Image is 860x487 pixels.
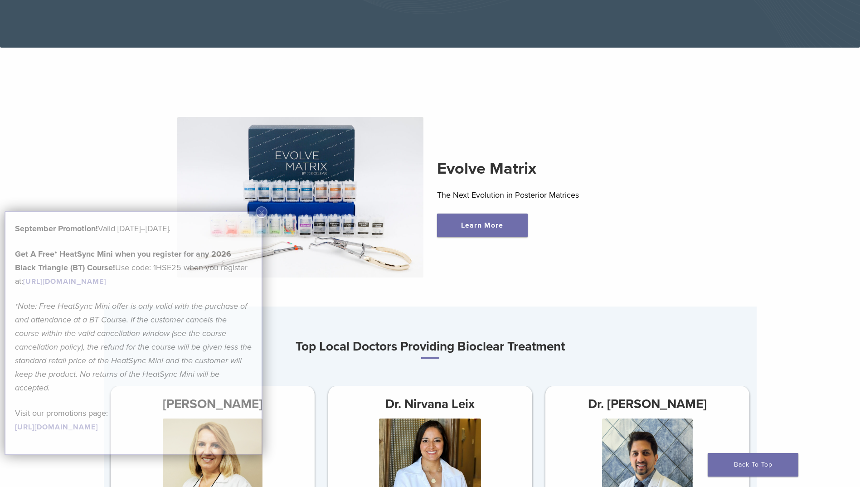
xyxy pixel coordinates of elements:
h3: Top Local Doctors Providing Bioclear Treatment [104,336,757,359]
p: Valid [DATE]–[DATE]. [15,222,252,235]
button: Close [256,206,267,218]
em: *Note: Free HeatSync Mini offer is only valid with the purchase of and attendance at a BT Course.... [15,301,252,393]
a: [URL][DOMAIN_NAME] [23,277,106,286]
h3: Dr. [PERSON_NAME] [545,393,749,415]
h3: Dr. Nirvana Leix [328,393,532,415]
b: September Promotion! [15,224,98,234]
p: Visit our promotions page: [15,406,252,433]
a: Back To Top [708,453,798,477]
a: [URL][DOMAIN_NAME] [15,423,98,432]
a: Learn More [437,214,528,237]
p: The Next Evolution in Posterior Matrices [437,188,683,202]
h2: Evolve Matrix [437,158,683,180]
p: Use code: 1HSE25 when you register at: [15,247,252,288]
strong: Get A Free* HeatSync Mini when you register for any 2026 Black Triangle (BT) Course! [15,249,231,273]
img: Evolve Matrix [177,117,423,278]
